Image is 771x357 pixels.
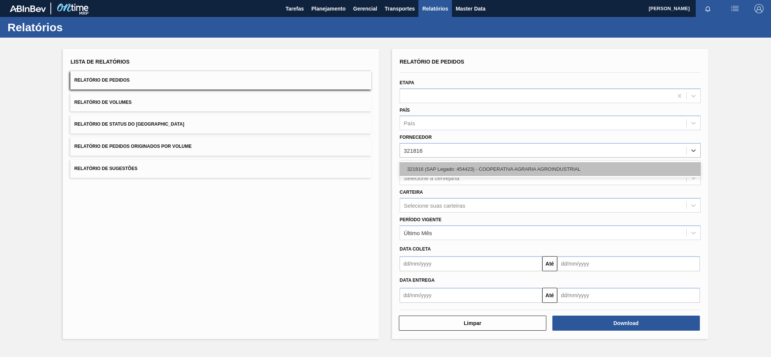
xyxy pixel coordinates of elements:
button: Notificações [696,3,720,14]
span: Master Data [456,4,485,13]
label: Fornecedor [400,135,432,140]
span: Gerencial [353,4,377,13]
span: Transportes [385,4,415,13]
span: Relatório de Pedidos Originados por Volume [74,144,192,149]
button: Relatório de Pedidos Originados por Volume [70,137,371,156]
button: Até [542,288,557,303]
div: Último Mês [404,229,432,236]
button: Relatório de Status do [GEOGRAPHIC_DATA] [70,115,371,134]
label: Período Vigente [400,217,441,222]
label: Carteira [400,190,423,195]
span: Relatório de Pedidos [400,59,464,65]
img: userActions [730,4,739,13]
input: dd/mm/yyyy [400,256,542,271]
button: Download [552,316,700,331]
span: Relatório de Sugestões [74,166,137,171]
img: Logout [754,4,763,13]
button: Relatório de Sugestões [70,160,371,178]
span: Lista de Relatórios [70,59,129,65]
div: País [404,120,415,126]
div: Selecione suas carteiras [404,202,465,208]
label: Etapa [400,80,414,85]
button: Até [542,256,557,271]
button: Relatório de Pedidos [70,71,371,90]
span: Relatório de Pedidos [74,77,129,83]
span: Planejamento [311,4,345,13]
button: Relatório de Volumes [70,93,371,112]
img: TNhmsLtSVTkK8tSr43FrP2fwEKptu5GPRR3wAAAABJRU5ErkJggg== [10,5,46,12]
span: Relatório de Volumes [74,100,131,105]
label: País [400,108,410,113]
input: dd/mm/yyyy [557,288,700,303]
span: Tarefas [286,4,304,13]
h1: Relatórios [8,23,141,32]
input: dd/mm/yyyy [400,288,542,303]
button: Limpar [399,316,546,331]
div: Selecione a cervejaria [404,175,459,181]
span: Data Entrega [400,278,435,283]
span: Relatório de Status do [GEOGRAPHIC_DATA] [74,122,184,127]
input: dd/mm/yyyy [557,256,700,271]
div: 321816 (SAP Legado: 454423) - COOPERATIVA AGRARIA AGROINDUSTRIAL [400,162,701,176]
span: Relatórios [422,4,448,13]
span: Data coleta [400,246,431,252]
